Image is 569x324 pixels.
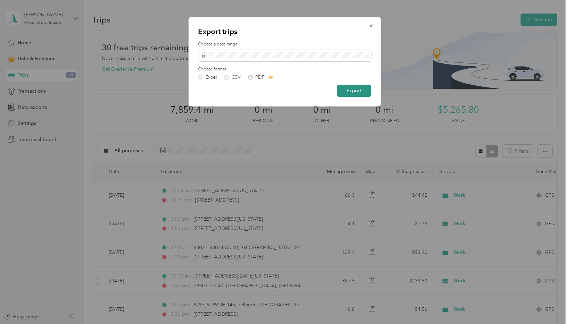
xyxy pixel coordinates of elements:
[198,27,371,36] p: Export trips
[198,66,371,73] label: Choose format
[337,85,371,97] button: Export
[205,75,217,80] div: Excel
[198,41,371,48] label: Choose a date range
[530,285,569,324] iframe: Everlance-gr Chat Button Frame
[231,75,241,80] div: CSV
